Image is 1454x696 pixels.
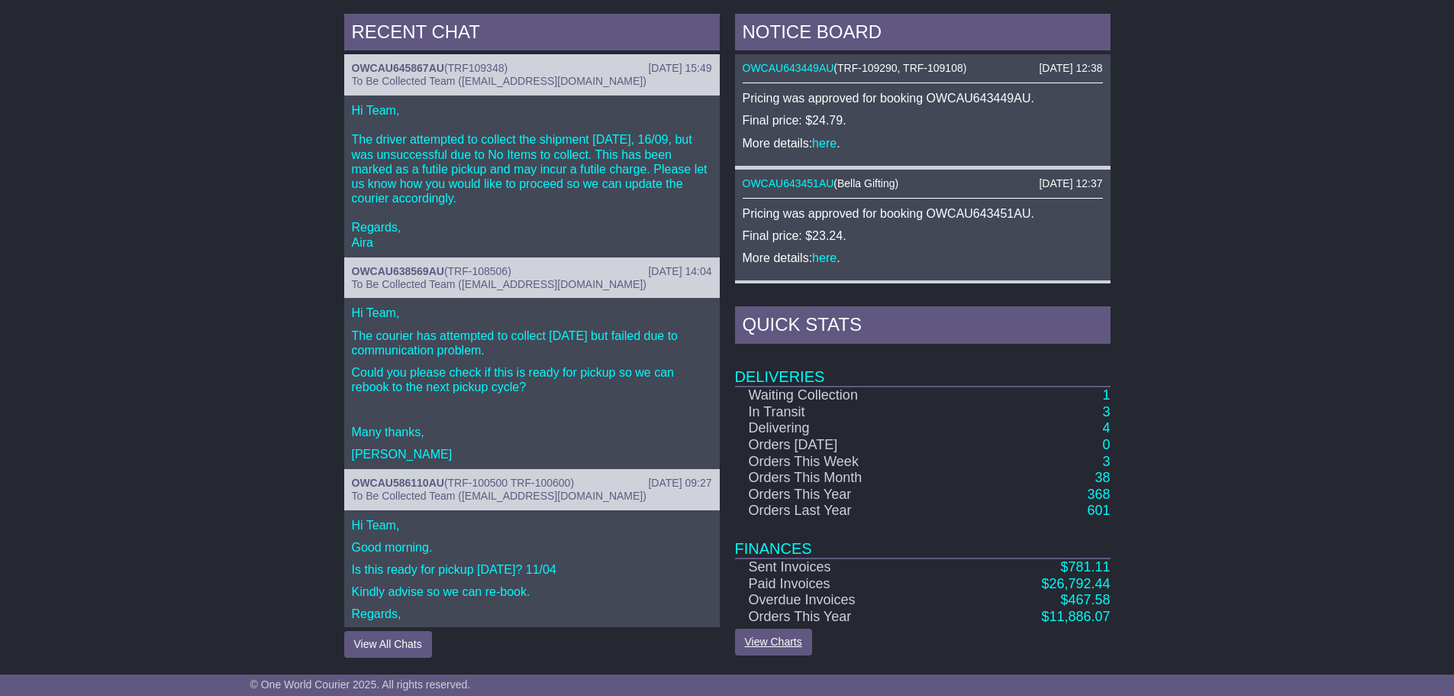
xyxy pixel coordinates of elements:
td: Orders Last Year [735,503,962,520]
td: Orders [DATE] [735,437,962,454]
a: OWCAU643449AU [743,62,834,74]
td: Sent Invoices [735,558,962,576]
p: Hi Team, [352,306,712,320]
p: The courier has attempted to collect [DATE] but failed due to communication problem. [352,329,712,358]
span: 11,886.07 [1049,609,1110,624]
a: $26,792.44 [1041,576,1110,591]
a: 3 [1102,404,1110,419]
td: Waiting Collection [735,387,962,404]
div: Quick Stats [735,306,1111,348]
a: OWCAU638569AU [352,265,444,277]
span: TRF-108506 [448,265,508,277]
div: [DATE] 09:27 [648,477,711,490]
a: OWCAU586110AU [352,477,444,489]
p: Pricing was approved for booking OWCAU643451AU. [743,206,1103,221]
p: Could you please check if this is ready for pickup so we can rebook to the next pickup cycle? [352,365,712,394]
div: [DATE] 12:38 [1039,62,1102,75]
a: 601 [1087,503,1110,518]
span: 467.58 [1068,592,1110,607]
div: ( ) [352,265,712,278]
p: Final price: $23.24. [743,228,1103,243]
button: View All Chats [344,631,432,658]
p: Final price: $24.79. [743,113,1103,128]
span: TRF-100500 TRF-100600 [448,477,571,489]
a: 4 [1102,420,1110,435]
div: ( ) [352,62,712,75]
td: Paid Invoices [735,576,962,593]
p: Pricing was approved for booking OWCAU643449AU. [743,91,1103,105]
a: 1 [1102,387,1110,403]
a: 368 [1087,487,1110,502]
td: Orders This Week [735,454,962,471]
span: To Be Collected Team ([EMAIL_ADDRESS][DOMAIN_NAME]) [352,490,646,502]
p: Kindly advise so we can re-book. [352,584,712,599]
a: OWCAU645867AU [352,62,444,74]
div: NOTICE BOARD [735,14,1111,55]
a: here [812,251,837,264]
td: Orders This Year [735,609,962,626]
p: Good morning. [352,540,712,555]
div: [DATE] 15:49 [648,62,711,75]
span: To Be Collected Team ([EMAIL_ADDRESS][DOMAIN_NAME]) [352,278,646,290]
div: ( ) [743,177,1103,190]
span: © One World Courier 2025. All rights reserved. [250,678,471,691]
td: Delivering [735,420,962,437]
td: Overdue Invoices [735,592,962,609]
div: ( ) [352,477,712,490]
a: 0 [1102,437,1110,452]
p: Hi Team, The driver attempted to collect the shipment [DATE], 16/09, but was unsuccessful due to ... [352,103,712,250]
p: [PERSON_NAME] [352,447,712,461]
a: OWCAU643451AU [743,177,834,189]
td: Finances [735,520,1111,558]
span: To Be Collected Team ([EMAIL_ADDRESS][DOMAIN_NAME]) [352,75,646,87]
div: [DATE] 14:04 [648,265,711,278]
td: Deliveries [735,348,1111,387]
p: More details: . [743,251,1103,265]
span: Bella Gifting [837,177,895,189]
a: View Charts [735,629,812,656]
td: Orders This Year [735,487,962,503]
p: Many thanks, [352,425,712,439]
span: TRF109348 [448,62,505,74]
a: $467.58 [1060,592,1110,607]
td: In Transit [735,404,962,421]
a: 3 [1102,454,1110,469]
a: here [812,137,837,150]
p: Hi Team, [352,518,712,533]
td: Orders This Month [735,470,962,487]
span: 781.11 [1068,559,1110,575]
a: 38 [1095,470,1110,485]
p: Regards, [352,607,712,621]
div: ( ) [743,62,1103,75]
span: 26,792.44 [1049,576,1110,591]
p: More details: . [743,136,1103,151]
a: $781.11 [1060,559,1110,575]
div: RECENT CHAT [344,14,720,55]
div: [DATE] 12:37 [1039,177,1102,190]
a: $11,886.07 [1041,609,1110,624]
span: TRF-109290, TRF-109108 [837,62,963,74]
p: Is this ready for pickup [DATE]? 11/04 [352,562,712,577]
